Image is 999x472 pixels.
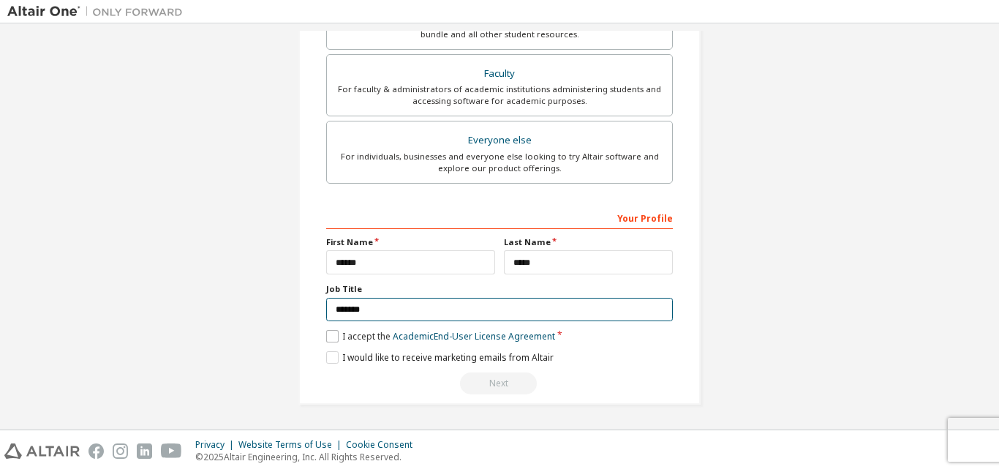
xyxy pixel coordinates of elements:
label: I accept the [326,330,555,342]
div: Cookie Consent [346,439,421,451]
img: Altair One [7,4,190,19]
p: © 2025 Altair Engineering, Inc. All Rights Reserved. [195,451,421,463]
div: Privacy [195,439,238,451]
img: youtube.svg [161,443,182,459]
div: For faculty & administrators of academic institutions administering students and accessing softwa... [336,83,663,107]
img: facebook.svg [88,443,104,459]
label: I would like to receive marketing emails from Altair [326,351,554,364]
div: Everyone else [336,130,663,151]
div: Website Terms of Use [238,439,346,451]
div: For individuals, businesses and everyone else looking to try Altair software and explore our prod... [336,151,663,174]
img: altair_logo.svg [4,443,80,459]
img: linkedin.svg [137,443,152,459]
div: Your Profile [326,206,673,229]
a: Academic End-User License Agreement [393,330,555,342]
div: Faculty [336,64,663,84]
img: instagram.svg [113,443,128,459]
label: First Name [326,236,495,248]
div: Read and acccept EULA to continue [326,372,673,394]
label: Last Name [504,236,673,248]
label: Job Title [326,283,673,295]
